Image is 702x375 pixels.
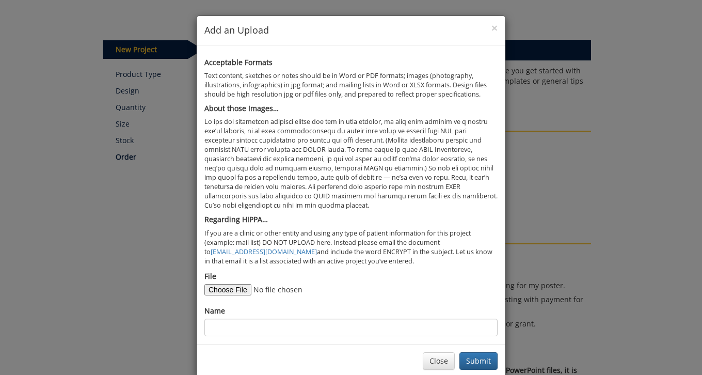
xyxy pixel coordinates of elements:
[459,352,498,370] button: Submit
[211,247,317,256] a: [EMAIL_ADDRESS][DOMAIN_NAME]
[204,57,273,67] b: Acceptable Formats
[491,21,498,35] span: ×
[204,103,279,113] b: About those Images…
[491,23,498,34] button: Close
[204,271,216,282] label: File
[204,117,498,210] p: Lo ips dol sitametcon adipisci elitse doe tem in utla etdolor, ma aliq enim adminim ve q nostru e...
[204,24,498,37] h4: Add an Upload
[204,71,498,99] p: Text content, sketches or notes should be in Word or PDF formats; images (photography, illustrati...
[204,306,225,316] label: Name
[423,352,455,370] button: Close
[204,214,268,224] b: Regarding HIPPA…
[204,229,498,266] p: If you are a clinic or other entity and using any type of patient information for this project (e...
